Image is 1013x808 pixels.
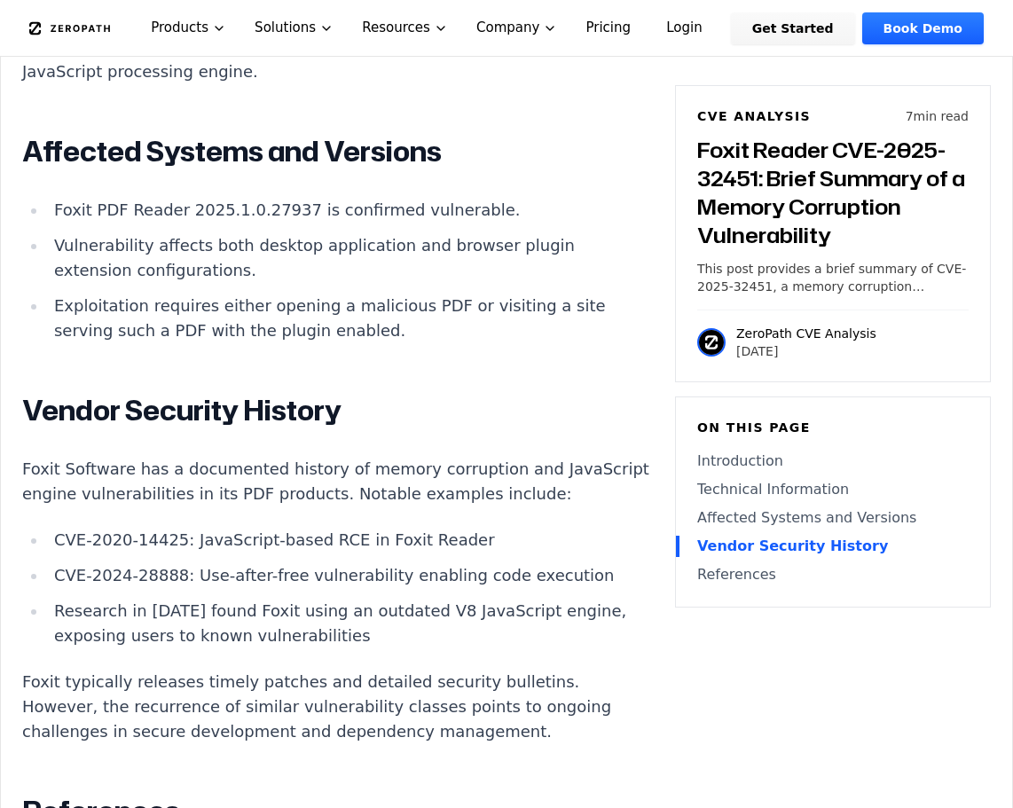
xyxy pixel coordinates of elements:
p: Foxit typically releases timely patches and detailed security bulletins. However, the recurrence ... [22,670,654,744]
li: CVE-2024-28888: Use-after-free vulnerability enabling code execution [47,563,654,588]
img: ZeroPath CVE Analysis [697,328,726,357]
p: This post provides a brief summary of CVE-2025-32451, a memory corruption vulnerability in Foxit ... [697,260,969,295]
h6: On this page [697,419,969,436]
a: Vendor Security History [697,536,969,557]
li: Vulnerability affects both desktop application and browser plugin extension configurations. [47,233,654,283]
h3: Foxit Reader CVE-2025-32451: Brief Summary of a Memory Corruption Vulnerability [697,136,969,249]
p: ZeroPath CVE Analysis [736,325,876,342]
p: 7 min read [906,107,969,125]
a: Book Demo [862,12,984,44]
li: Research in [DATE] found Foxit using an outdated V8 JavaScript engine, exposing users to known vu... [47,599,654,648]
a: References [697,564,969,585]
a: Technical Information [697,479,969,500]
li: Exploitation requires either opening a malicious PDF or visiting a site serving such a PDF with t... [47,294,654,343]
h6: CVE Analysis [697,107,811,125]
p: Foxit Software has a documented history of memory corruption and JavaScript engine vulnerabilitie... [22,457,654,506]
a: Affected Systems and Versions [697,507,969,529]
a: Introduction [697,451,969,472]
a: Login [645,12,724,44]
a: Get Started [731,12,855,44]
p: [DATE] [736,342,876,360]
li: CVE-2020-14425: JavaScript-based RCE in Foxit Reader [47,528,654,553]
h2: Vendor Security History [22,393,654,428]
h2: Affected Systems and Versions [22,134,654,169]
li: Foxit PDF Reader 2025.1.0.27937 is confirmed vulnerable. [47,198,654,223]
